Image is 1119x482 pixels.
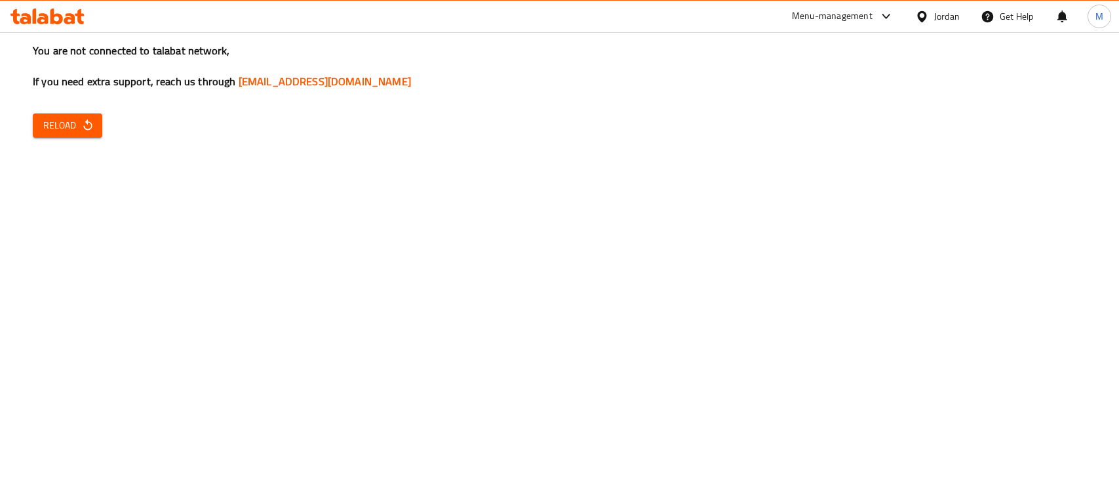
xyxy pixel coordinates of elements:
[239,71,411,91] a: [EMAIL_ADDRESS][DOMAIN_NAME]
[934,9,960,24] div: Jordan
[792,9,873,24] div: Menu-management
[1095,9,1103,24] span: M
[33,113,102,138] button: Reload
[33,43,1086,89] h3: You are not connected to talabat network, If you need extra support, reach us through
[43,117,92,134] span: Reload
